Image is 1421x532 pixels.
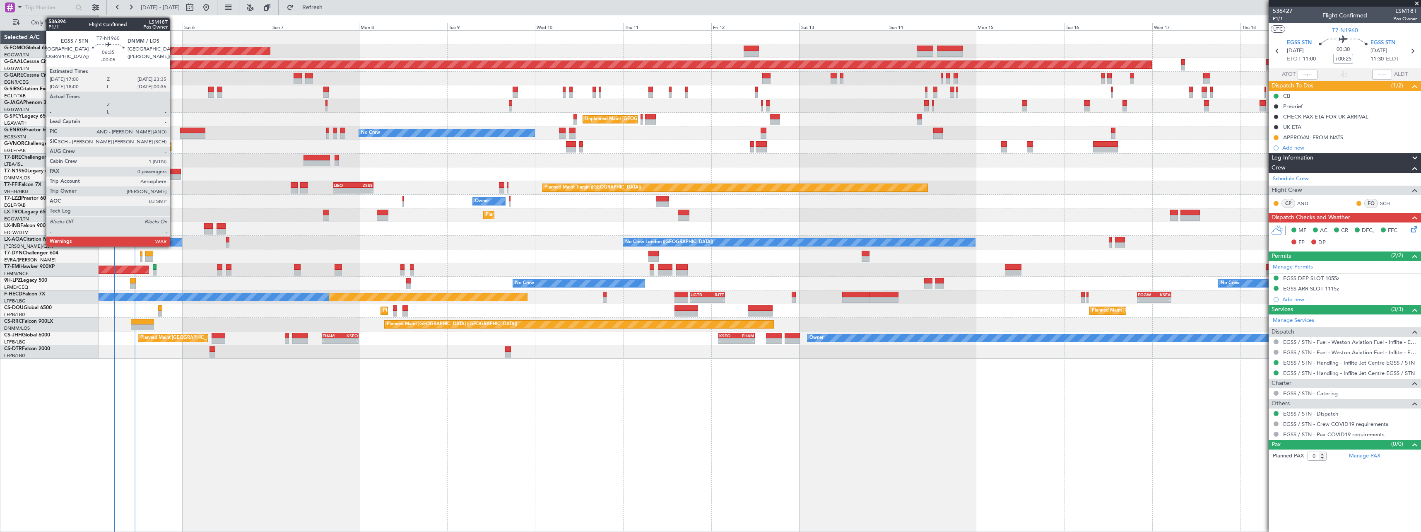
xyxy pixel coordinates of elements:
span: 00:30 [1337,46,1350,54]
div: - [719,339,737,343]
a: VHHH/HKG [4,189,29,195]
a: AND [1297,200,1316,207]
span: Flight Crew [1272,186,1302,195]
span: LX-AOA [4,237,23,242]
a: Manage Services [1273,317,1314,325]
span: T7-DYN [4,251,23,256]
a: LFPB/LBG [4,312,26,318]
div: Wed 17 [1152,23,1240,30]
label: Planned PAX [1273,452,1304,460]
span: (3/3) [1391,305,1403,314]
span: Dispatch Checks and Weather [1272,213,1350,222]
span: Pos Owner [1393,15,1417,22]
a: G-FOMOGlobal 6000 [4,46,53,51]
div: Fri 12 [711,23,800,30]
span: P1/1 [1273,15,1293,22]
span: MF [1298,227,1306,235]
span: Permits [1272,251,1291,261]
div: Add new [1282,144,1417,151]
div: CB [1283,92,1290,99]
span: T7-N1960 [1332,26,1358,35]
a: EGGW/LTN [4,65,29,72]
a: EGSS / STN - Crew COVID19 requirements [1283,421,1388,428]
span: CS-DTR [4,346,22,351]
a: G-ENRGPraetor 600 [4,128,51,133]
div: Thu 11 [623,23,711,30]
span: LX-TRO [4,210,22,215]
div: - [334,188,353,193]
a: EGSS / STN - Dispatch [1283,410,1338,417]
a: EGNR/CEG [4,79,29,85]
a: EGLF/FAB [4,202,26,208]
div: Planned Maint [GEOGRAPHIC_DATA] ([GEOGRAPHIC_DATA]) [1092,305,1222,317]
span: 9H-LPZ [4,278,21,283]
div: Prebrief [1283,103,1303,110]
span: Dispatch [1272,327,1294,337]
a: G-SPCYLegacy 650 [4,114,48,119]
span: G-FOMO [4,46,25,51]
a: LX-AOACitation Mustang [4,237,63,242]
span: CS-JHH [4,333,22,338]
div: KSEA [1154,292,1171,297]
a: LX-TROLegacy 650 [4,210,48,215]
div: Mon 15 [976,23,1064,30]
a: T7-FFIFalcon 7X [4,182,41,187]
a: CS-RRCFalcon 900LX [4,319,53,324]
button: Refresh [283,1,332,14]
div: - [691,297,707,302]
a: EGSS / STN - Catering [1283,390,1338,397]
div: - [323,339,340,343]
div: Planned Maint Tianjin ([GEOGRAPHIC_DATA]) [544,181,641,194]
span: F-HECD [4,292,22,297]
a: T7-BREChallenger 604 [4,155,57,160]
span: CS-DOU [4,305,24,310]
div: No Crew [1221,277,1240,290]
a: Schedule Crew [1273,175,1309,183]
span: T7-FFI [4,182,19,187]
span: AC [1320,227,1327,235]
a: EDLW/DTM [4,230,29,236]
button: Only With Activity [9,16,90,29]
div: Fri 5 [94,23,183,30]
a: EGSS / STN - Fuel - Weston Aviation Fuel - Inflite - EGSS / STN [1283,339,1417,346]
span: CR [1341,227,1348,235]
span: [DATE] [1370,47,1387,55]
div: - [737,339,754,343]
div: EGSS ARR SLOT 1115z [1283,285,1339,292]
a: T7-EMIHawker 900XP [4,264,55,269]
span: EGSS STN [1370,39,1395,47]
span: FFC [1388,227,1397,235]
span: Refresh [295,5,330,10]
a: LFMD/CEQ [4,284,28,290]
a: EGSS / STN - Handling - Inflite Jet Centre EGSS / STN [1283,370,1415,377]
div: Sat 13 [800,23,888,30]
div: Tue 16 [1064,23,1152,30]
input: --:-- [1298,70,1317,80]
span: Charter [1272,379,1291,388]
div: EHAM [737,333,754,338]
div: FO [1364,199,1378,208]
div: UK ETA [1283,123,1301,131]
a: EGGW/LTN [4,216,29,222]
span: DP [1318,239,1326,247]
a: EGGW/LTN [4,106,29,113]
span: EGSS STN [1287,39,1312,47]
a: LTBA/ISL [4,161,23,167]
span: [DATE] [1287,47,1304,55]
a: G-SIRSCitation Excel [4,87,52,92]
div: KSFO [340,333,358,338]
a: EGGW/LTN [4,52,29,58]
div: CP [1281,199,1295,208]
div: - [708,297,724,302]
a: DNMM/LOS [4,325,30,331]
div: Unplanned Maint [GEOGRAPHIC_DATA] ([PERSON_NAME] Intl) [585,113,719,126]
div: ZSSS [353,183,373,188]
div: Thu 18 [1240,23,1329,30]
div: - [1154,297,1171,302]
a: LFMN/NCE [4,271,29,277]
span: LSM18T [1393,7,1417,15]
div: EGSS DEP SLOT 1055z [1283,275,1339,282]
a: EGSS / STN - Pax COVID19 requirements [1283,431,1385,438]
span: (2/2) [1391,251,1403,260]
span: Crew [1272,163,1286,173]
